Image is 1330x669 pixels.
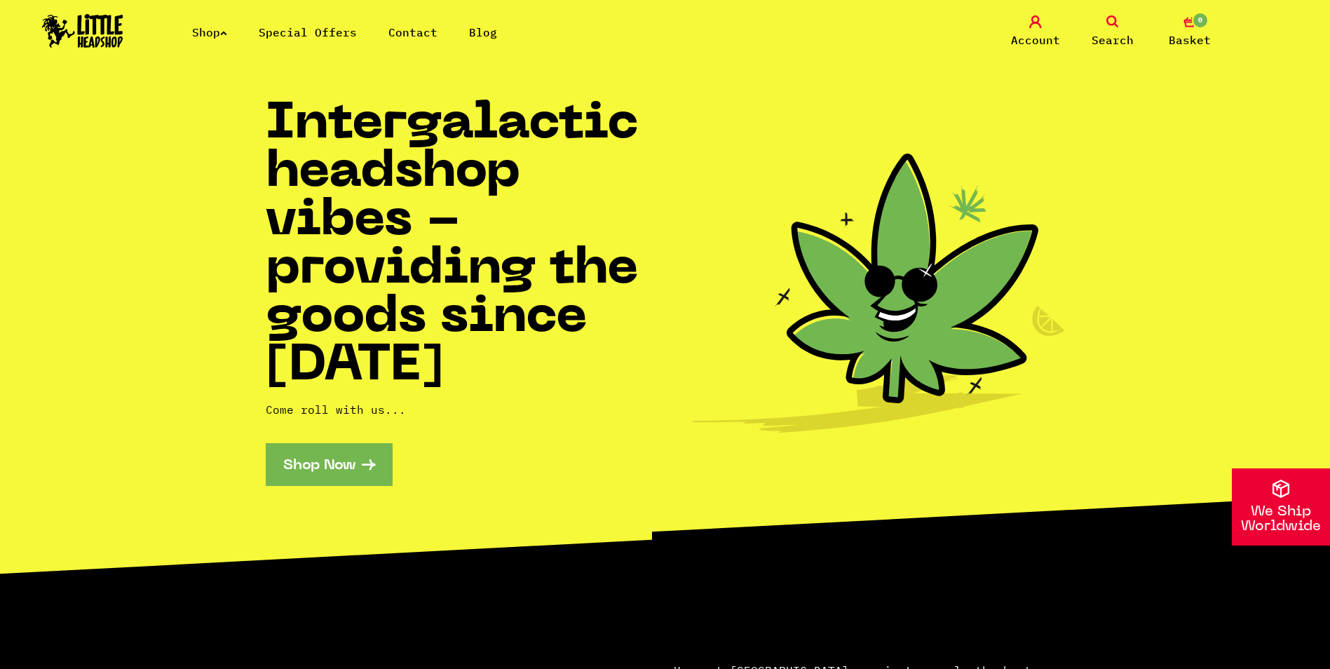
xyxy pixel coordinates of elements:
[469,25,497,39] a: Blog
[1078,15,1148,48] a: Search
[1011,32,1060,48] span: Account
[1169,32,1211,48] span: Basket
[1155,15,1225,48] a: 0 Basket
[259,25,357,39] a: Special Offers
[266,443,393,486] a: Shop Now
[266,401,665,418] p: Come roll with us...
[266,101,665,391] h1: Intergalactic headshop vibes - providing the goods since [DATE]
[1092,32,1134,48] span: Search
[388,25,437,39] a: Contact
[42,14,123,48] img: Little Head Shop Logo
[1232,505,1330,534] p: We Ship Worldwide
[1192,12,1209,29] span: 0
[192,25,227,39] a: Shop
